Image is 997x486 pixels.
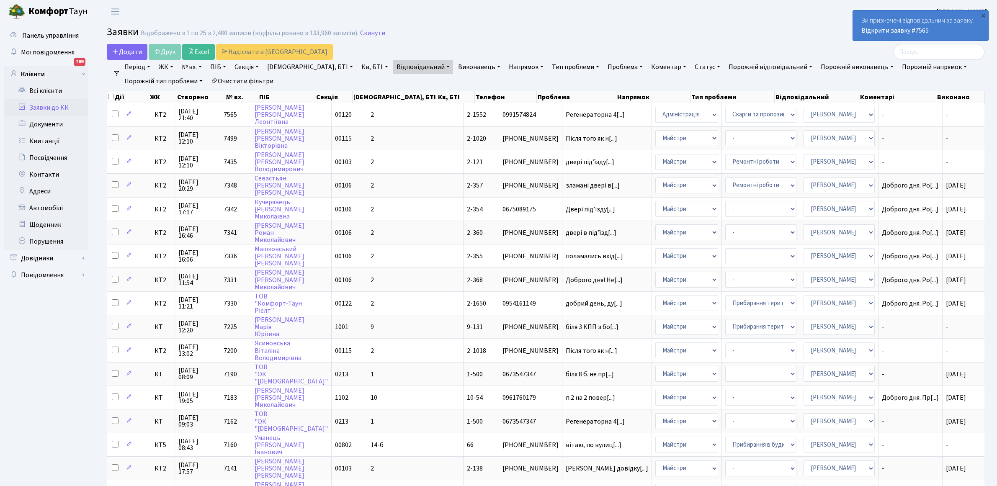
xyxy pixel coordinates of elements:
span: КТ2 [155,111,171,118]
th: ПІБ [258,91,316,103]
div: 769 [74,58,85,66]
span: 7141 [224,464,237,473]
span: КТ2 [155,277,171,283]
span: КТ2 [155,135,171,142]
span: 0673547347 [502,418,559,425]
span: [PHONE_NUMBER] [502,277,559,283]
span: [PHONE_NUMBER] [502,159,559,165]
span: 0673547347 [502,371,559,378]
span: - [882,159,939,165]
span: 2 [371,181,374,190]
a: Контакти [4,166,88,183]
span: 00802 [335,440,352,450]
span: [DATE] [946,393,966,402]
span: [DATE] [946,275,966,285]
span: 2-1020 [467,134,486,143]
span: 7435 [224,157,237,167]
span: [DATE] 16:06 [178,249,216,263]
span: 00103 [335,157,352,167]
a: [PERSON_NAME]РоманМиколайович [255,221,304,244]
a: Всі клієнти [4,82,88,99]
span: Після того як н[...] [566,346,617,355]
span: [DATE] 21:40 [178,108,216,121]
th: Телефон [475,91,537,103]
th: Секція [315,91,353,103]
span: 2-1650 [467,299,486,308]
span: Після того як н[...] [566,134,617,143]
span: Таун [28,5,88,19]
a: Севастьян[PERSON_NAME][PERSON_NAME] [255,174,304,197]
a: [PERSON_NAME][PERSON_NAME]Миколайович [255,386,304,409]
span: 00122 [335,299,352,308]
span: вітаю, по вулиц[...] [566,440,621,450]
a: Повідомлення [4,267,88,283]
span: біля 8 б. не пр[...] [566,370,614,379]
span: КТ [155,394,171,401]
a: Документи [4,116,88,133]
span: Заявки [107,25,139,39]
span: п.2 на 2 повер[...] [566,393,615,402]
span: [DATE] 09:03 [178,414,216,428]
span: [DATE] [946,205,966,214]
a: Щоденник [4,216,88,233]
span: [DATE] 17:17 [178,202,216,216]
span: 00120 [335,110,352,119]
span: 14-б [371,440,384,450]
span: [DATE] 11:54 [178,273,216,286]
th: Проблема [537,91,616,103]
span: 1102 [335,393,348,402]
a: Клієнти [4,66,88,82]
a: ЖК [155,60,177,74]
span: 0954161149 [502,300,559,307]
a: ТОВ"ОК"[DEMOGRAPHIC_DATA]" [255,363,328,386]
a: Додати [107,44,147,60]
span: Двері підʼізду[...] [566,205,615,214]
a: Кучерявець[PERSON_NAME]Миколаївна [255,198,304,221]
span: 00106 [335,275,352,285]
span: - [946,440,948,450]
span: - [946,322,948,332]
span: 7565 [224,110,237,119]
span: [DATE] 17:57 [178,462,216,475]
span: 2-360 [467,228,483,237]
span: 1 [371,370,374,379]
th: Напрямок [616,91,690,103]
span: [PHONE_NUMBER] [502,253,559,260]
span: [DATE] 12:10 [178,131,216,145]
th: № вх. [225,91,258,103]
a: Період [121,60,154,74]
span: - [946,157,948,167]
span: 2 [371,299,374,308]
span: поламались вхід[...] [566,252,623,261]
span: 00106 [335,181,352,190]
span: [DATE] 08:09 [178,367,216,381]
span: 2-368 [467,275,483,285]
span: - [882,418,939,425]
img: logo.png [8,3,25,20]
th: Відповідальний [775,91,859,103]
a: ЯсиновськаВіталінаВолодимирівна [255,339,301,363]
th: Коментарі [859,91,936,103]
span: - [946,134,948,143]
a: Відкрити заявку #7565 [861,26,929,35]
span: 1001 [335,322,348,332]
span: 2-355 [467,252,483,261]
span: [DATE] 16:46 [178,226,216,239]
span: Регенераторна 4[...] [566,110,625,119]
span: двері підʼїзду[...] [566,157,614,167]
span: 00106 [335,205,352,214]
span: 7190 [224,370,237,379]
span: 1 [371,417,374,426]
span: Доброго дня! Не[...] [566,275,623,285]
span: 2 [371,134,374,143]
span: 2-357 [467,181,483,190]
span: 0675089175 [502,206,559,213]
span: [DATE] [946,252,966,261]
a: [PERSON_NAME]МаріяЮріївна [255,315,304,339]
span: двері в підʼїзд[...] [566,228,616,237]
span: біля 3 КПП з бо[...] [566,322,618,332]
span: [PHONE_NUMBER] [502,442,559,448]
span: [PERSON_NAME] довідку[...] [566,464,648,473]
a: [PERSON_NAME] [936,7,987,17]
span: 66 [467,440,474,450]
